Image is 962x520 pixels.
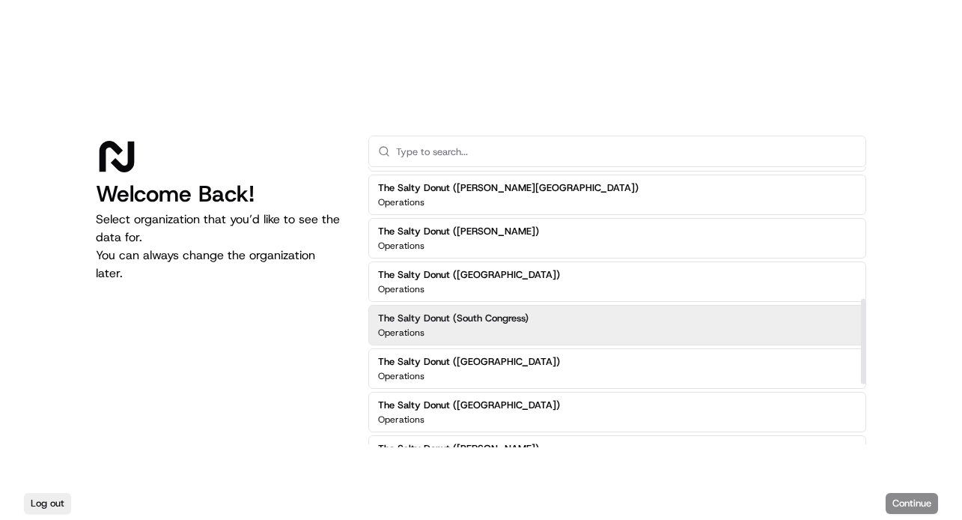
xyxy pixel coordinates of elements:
h2: The Salty Donut ([GEOGRAPHIC_DATA]) [378,355,560,369]
p: Operations [378,327,424,339]
h1: Welcome Back! [96,181,344,208]
h2: The Salty Donut ([PERSON_NAME]) [378,442,539,456]
h2: The Salty Donut (South Congress) [378,312,529,325]
h2: The Salty Donut ([GEOGRAPHIC_DATA]) [378,399,560,412]
h2: The Salty Donut ([PERSON_NAME]) [378,225,539,238]
p: Operations [378,196,424,208]
h2: The Salty Donut ([GEOGRAPHIC_DATA]) [378,268,560,282]
input: Type to search... [396,136,856,166]
h2: The Salty Donut ([PERSON_NAME][GEOGRAPHIC_DATA]) [378,181,639,195]
p: Operations [378,240,424,252]
p: Operations [378,414,424,426]
p: Operations [378,370,424,382]
p: Select organization that you’d like to see the data for. You can always change the organization l... [96,211,344,282]
button: Log out [24,493,71,514]
p: Operations [378,283,424,295]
